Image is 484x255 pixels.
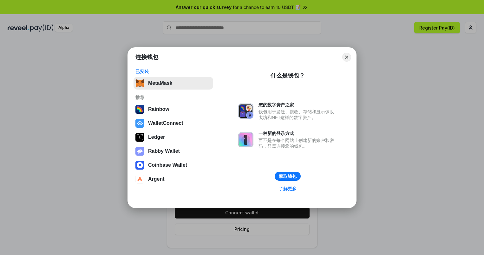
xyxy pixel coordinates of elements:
img: svg+xml,%3Csvg%20width%3D%22120%22%20height%3D%22120%22%20viewBox%3D%220%200%20120%20120%22%20fil... [135,105,144,114]
div: 已安装 [135,69,211,74]
div: Rabby Wallet [148,148,180,154]
img: svg+xml,%3Csvg%20fill%3D%22none%22%20height%3D%2233%22%20viewBox%3D%220%200%2035%2033%22%20width%... [135,79,144,88]
button: MetaMask [134,77,213,90]
div: 推荐 [135,95,211,100]
img: svg+xml,%3Csvg%20width%3D%2228%22%20height%3D%2228%22%20viewBox%3D%220%200%2028%2028%22%20fill%3D... [135,119,144,128]
div: Argent [148,176,165,182]
div: 什么是钱包？ [271,72,305,79]
div: 一种新的登录方式 [258,131,337,136]
button: 获取钱包 [275,172,301,181]
button: Argent [134,173,213,185]
button: WalletConnect [134,117,213,130]
div: 钱包用于发送、接收、存储和显示像以太坊和NFT这样的数字资产。 [258,109,337,120]
div: Coinbase Wallet [148,162,187,168]
img: svg+xml,%3Csvg%20xmlns%3D%22http%3A%2F%2Fwww.w3.org%2F2000%2Fsvg%22%20fill%3D%22none%22%20viewBox... [238,104,253,119]
div: 您的数字资产之家 [258,102,337,108]
a: 了解更多 [275,185,300,193]
button: Close [342,53,351,62]
div: WalletConnect [148,120,183,126]
button: Rabby Wallet [134,145,213,158]
div: 了解更多 [279,186,297,191]
img: svg+xml,%3Csvg%20xmlns%3D%22http%3A%2F%2Fwww.w3.org%2F2000%2Fsvg%22%20fill%3D%22none%22%20viewBox... [238,132,253,147]
button: Ledger [134,131,213,144]
h1: 连接钱包 [135,53,158,61]
img: svg+xml,%3Csvg%20xmlns%3D%22http%3A%2F%2Fwww.w3.org%2F2000%2Fsvg%22%20fill%3D%22none%22%20viewBox... [135,147,144,156]
div: Rainbow [148,106,169,112]
img: svg+xml,%3Csvg%20xmlns%3D%22http%3A%2F%2Fwww.w3.org%2F2000%2Fsvg%22%20width%3D%2228%22%20height%3... [135,133,144,142]
div: MetaMask [148,80,172,86]
button: Coinbase Wallet [134,159,213,171]
img: svg+xml,%3Csvg%20width%3D%2228%22%20height%3D%2228%22%20viewBox%3D%220%200%2028%2028%22%20fill%3D... [135,175,144,184]
div: Ledger [148,134,165,140]
img: svg+xml,%3Csvg%20width%3D%2228%22%20height%3D%2228%22%20viewBox%3D%220%200%2028%2028%22%20fill%3D... [135,161,144,170]
div: 而不是在每个网站上创建新的账户和密码，只需连接您的钱包。 [258,138,337,149]
div: 获取钱包 [279,173,297,179]
button: Rainbow [134,103,213,116]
